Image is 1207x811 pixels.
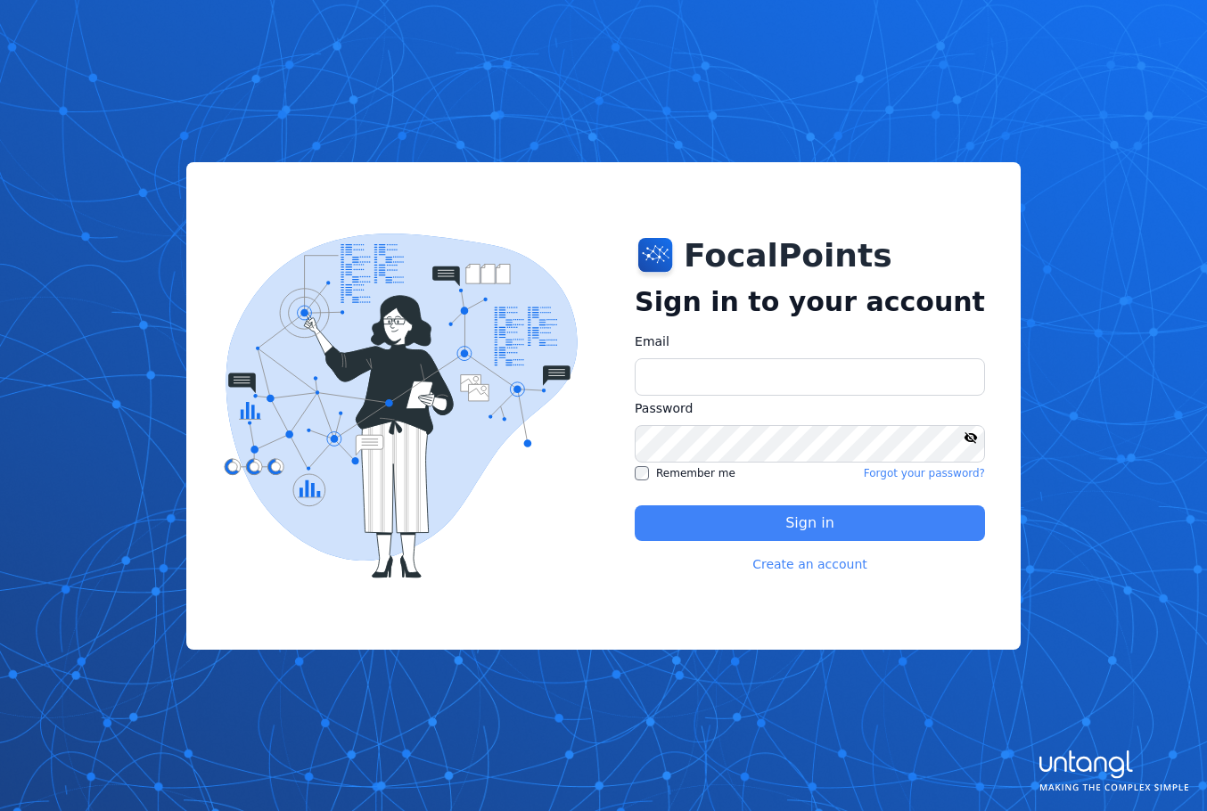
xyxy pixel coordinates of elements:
[635,505,985,541] button: Sign in
[635,466,735,480] label: Remember me
[684,238,892,274] h1: FocalPoints
[635,399,985,418] label: Password
[752,555,867,573] a: Create an account
[635,466,649,480] input: Remember me
[864,466,985,480] a: Forgot your password?
[635,332,985,351] label: Email
[635,286,985,318] h2: Sign in to your account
